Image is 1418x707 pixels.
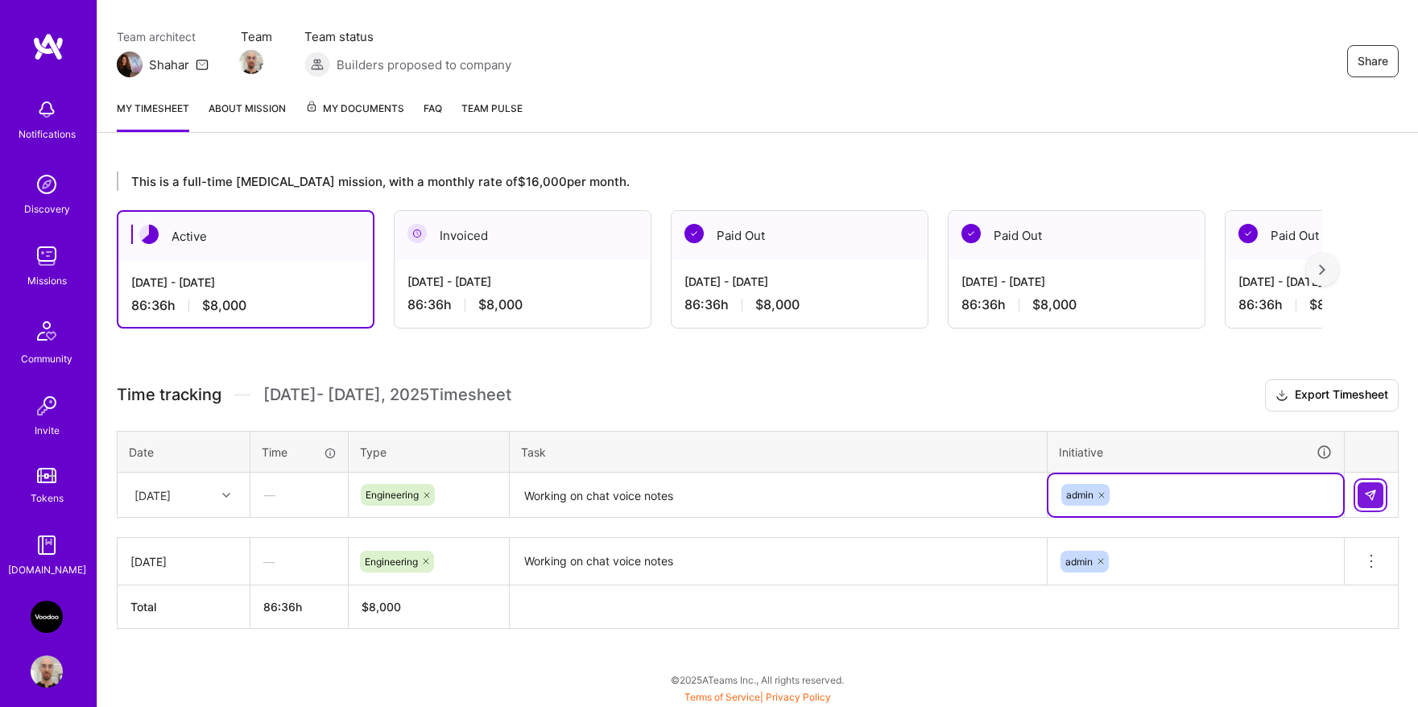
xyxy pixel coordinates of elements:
div: Invite [35,422,60,439]
th: Task [510,431,1048,473]
div: Notifications [19,126,76,143]
img: Community [27,312,66,350]
span: admin [1065,556,1093,568]
span: $8,000 [1032,296,1077,313]
div: 86:36 h [131,297,360,314]
img: Active [139,225,159,244]
span: My Documents [305,100,404,118]
div: [DATE] - [DATE] [961,273,1192,290]
div: Discovery [24,201,70,217]
span: Team [241,28,272,45]
span: Builders proposed to company [337,56,511,73]
img: VooDoo (BeReal): Engineering Execution Squad [31,601,63,633]
div: Initiative [1059,443,1333,461]
span: Share [1358,53,1388,69]
i: icon Mail [196,58,209,71]
a: Terms of Service [684,691,760,703]
div: [DATE] - [DATE] [684,273,915,290]
a: My timesheet [117,100,189,132]
th: Date [118,431,250,473]
span: Engineering [366,489,419,501]
a: Privacy Policy [766,691,831,703]
div: 86:36 h [684,296,915,313]
div: Community [21,350,72,367]
th: Total [118,585,250,629]
div: — [250,540,348,583]
img: User Avatar [31,655,63,688]
div: — [251,473,347,516]
img: Submit [1364,489,1377,502]
img: bell [31,93,63,126]
div: This is a full-time [MEDICAL_DATA] mission, with a monthly rate of $16,000 per month. [117,172,1322,191]
i: icon Chevron [222,491,230,499]
th: $8,000 [349,585,510,629]
span: | [684,691,831,703]
a: User Avatar [27,655,67,688]
textarea: Working on chat voice notes [511,474,1045,517]
div: Paid Out [949,211,1205,260]
div: © 2025 ATeams Inc., All rights reserved. [97,659,1418,700]
img: Invite [31,390,63,422]
img: Paid Out [684,224,704,243]
div: [DATE] [130,553,237,570]
img: guide book [31,529,63,561]
a: About Mission [209,100,286,132]
span: $8,000 [755,296,800,313]
img: Team Architect [117,52,143,77]
img: logo [32,32,64,61]
div: Missions [27,272,67,289]
a: VooDoo (BeReal): Engineering Execution Squad [27,601,67,633]
th: 86:36h [250,585,349,629]
img: Builders proposed to company [304,52,330,77]
img: Team Member Avatar [239,50,263,74]
div: null [1358,482,1385,508]
img: Invoiced [407,224,427,243]
div: [DOMAIN_NAME] [8,561,86,578]
a: My Documents [305,100,404,132]
span: $8,000 [478,296,523,313]
div: Shahar [149,56,189,73]
span: Engineering [365,556,418,568]
span: admin [1066,489,1093,501]
a: Team Pulse [461,100,523,132]
span: Team architect [117,28,209,45]
i: icon Download [1275,387,1288,404]
button: Share [1347,45,1399,77]
a: Team Member Avatar [241,48,262,76]
a: FAQ [424,100,442,132]
img: tokens [37,468,56,483]
div: 86:36 h [961,296,1192,313]
span: [DATE] - [DATE] , 2025 Timesheet [263,385,511,405]
th: Type [349,431,510,473]
div: [DATE] - [DATE] [131,274,360,291]
button: Export Timesheet [1265,379,1399,411]
div: [DATE] - [DATE] [407,273,638,290]
img: teamwork [31,240,63,272]
span: $8,000 [1309,296,1354,313]
div: 86:36 h [407,296,638,313]
div: [DATE] [134,486,171,503]
img: Paid Out [961,224,981,243]
span: Team status [304,28,511,45]
div: Invoiced [395,211,651,260]
span: Team Pulse [461,102,523,114]
span: Time tracking [117,385,221,405]
span: $8,000 [202,297,246,314]
div: Active [118,212,373,261]
img: Paid Out [1238,224,1258,243]
textarea: Working on chat voice notes [511,540,1045,585]
img: discovery [31,168,63,201]
div: Paid Out [672,211,928,260]
div: Time [262,444,337,461]
img: right [1319,264,1325,275]
div: Tokens [31,490,64,506]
